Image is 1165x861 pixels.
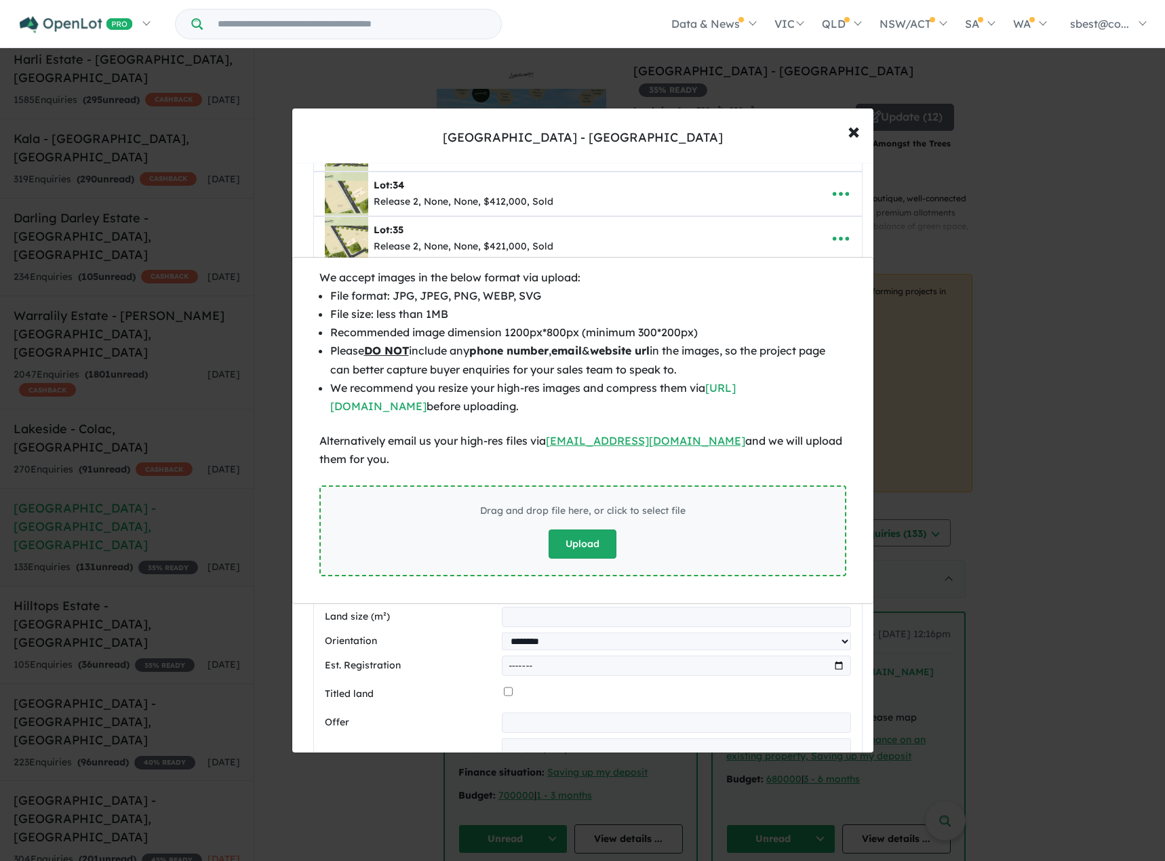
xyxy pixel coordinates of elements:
[330,323,846,342] li: Recommended image dimension 1200px*800px (minimum 300*200px)
[590,344,650,357] b: website url
[330,342,846,378] li: Please include any , & in the images, so the project page can better capture buyer enquiries for ...
[1070,17,1129,31] span: sbest@co...
[469,344,549,357] b: phone number
[330,379,846,416] li: We recommend you resize your high-res images and compress them via before uploading.
[551,344,582,357] b: email
[319,432,846,468] div: Alternatively email us your high-res files via and we will upload them for you.
[330,305,846,323] li: File size: less than 1MB
[480,503,686,519] div: Drag and drop file here, or click to select file
[20,16,133,33] img: Openlot PRO Logo White
[330,287,846,305] li: File format: JPG, JPEG, PNG, WEBP, SVG
[205,9,498,39] input: Try estate name, suburb, builder or developer
[546,434,745,447] a: [EMAIL_ADDRESS][DOMAIN_NAME]
[319,268,846,287] div: We accept images in the below format via upload:
[364,344,409,357] u: DO NOT
[330,381,736,413] a: [URL][DOMAIN_NAME]
[549,529,616,559] button: Upload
